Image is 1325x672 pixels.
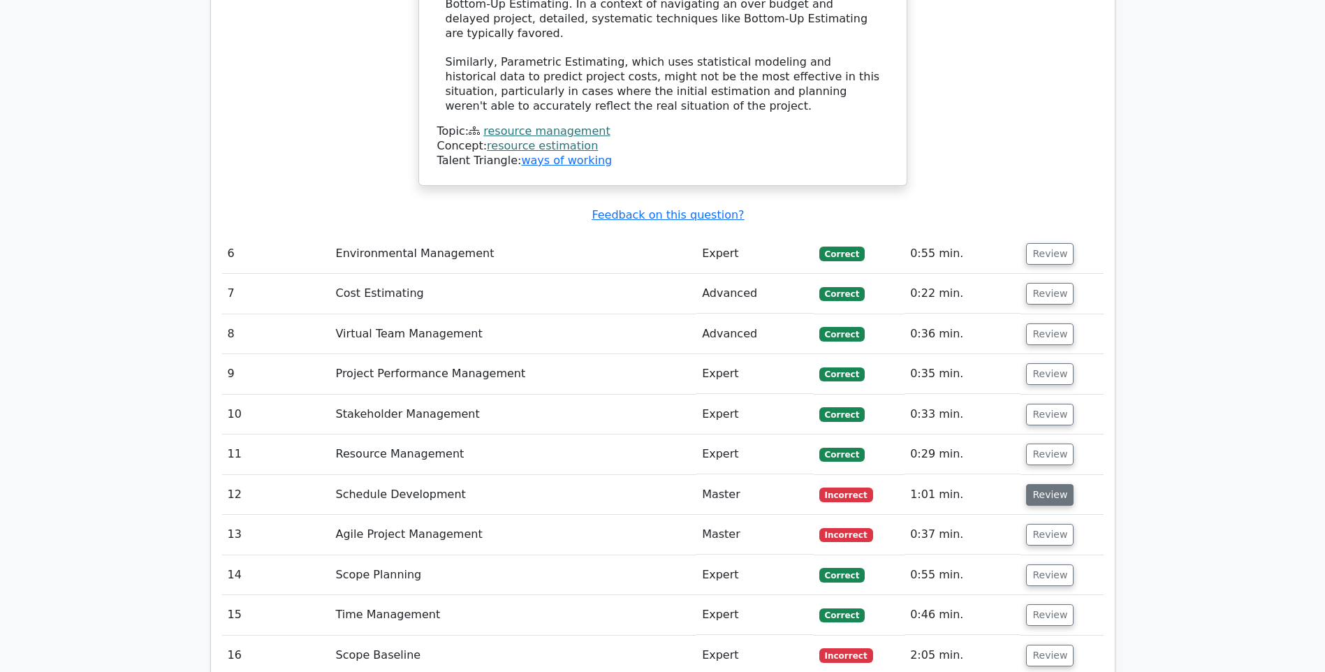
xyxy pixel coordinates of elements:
[592,208,744,221] a: Feedback on this question?
[222,234,330,274] td: 6
[1026,444,1074,465] button: Review
[905,354,1020,394] td: 0:35 min.
[696,274,814,314] td: Advanced
[696,314,814,354] td: Advanced
[819,327,865,341] span: Correct
[222,274,330,314] td: 7
[696,395,814,434] td: Expert
[521,154,612,167] a: ways of working
[819,367,865,381] span: Correct
[1026,404,1074,425] button: Review
[819,528,873,542] span: Incorrect
[696,434,814,474] td: Expert
[330,274,697,314] td: Cost Estimating
[437,139,888,154] div: Concept:
[330,354,697,394] td: Project Performance Management
[905,274,1020,314] td: 0:22 min.
[483,124,610,138] a: resource management
[819,407,865,421] span: Correct
[1026,283,1074,305] button: Review
[437,124,888,168] div: Talent Triangle:
[222,354,330,394] td: 9
[905,314,1020,354] td: 0:36 min.
[819,488,873,502] span: Incorrect
[437,124,888,139] div: Topic:
[222,595,330,635] td: 15
[222,314,330,354] td: 8
[819,608,865,622] span: Correct
[696,354,814,394] td: Expert
[1026,604,1074,626] button: Review
[905,555,1020,595] td: 0:55 min.
[1026,564,1074,586] button: Review
[819,247,865,261] span: Correct
[487,139,598,152] a: resource estimation
[696,515,814,555] td: Master
[696,555,814,595] td: Expert
[222,395,330,434] td: 10
[222,555,330,595] td: 14
[330,515,697,555] td: Agile Project Management
[330,395,697,434] td: Stakeholder Management
[1026,243,1074,265] button: Review
[905,595,1020,635] td: 0:46 min.
[1026,323,1074,345] button: Review
[330,234,697,274] td: Environmental Management
[905,395,1020,434] td: 0:33 min.
[905,515,1020,555] td: 0:37 min.
[1026,363,1074,385] button: Review
[1026,484,1074,506] button: Review
[819,448,865,462] span: Correct
[819,287,865,301] span: Correct
[222,515,330,555] td: 13
[330,475,697,515] td: Schedule Development
[696,475,814,515] td: Master
[696,595,814,635] td: Expert
[905,434,1020,474] td: 0:29 min.
[905,475,1020,515] td: 1:01 min.
[819,648,873,662] span: Incorrect
[222,434,330,474] td: 11
[330,595,697,635] td: Time Management
[330,314,697,354] td: Virtual Team Management
[1026,524,1074,546] button: Review
[696,234,814,274] td: Expert
[330,434,697,474] td: Resource Management
[330,555,697,595] td: Scope Planning
[819,568,865,582] span: Correct
[1026,645,1074,666] button: Review
[222,475,330,515] td: 12
[905,234,1020,274] td: 0:55 min.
